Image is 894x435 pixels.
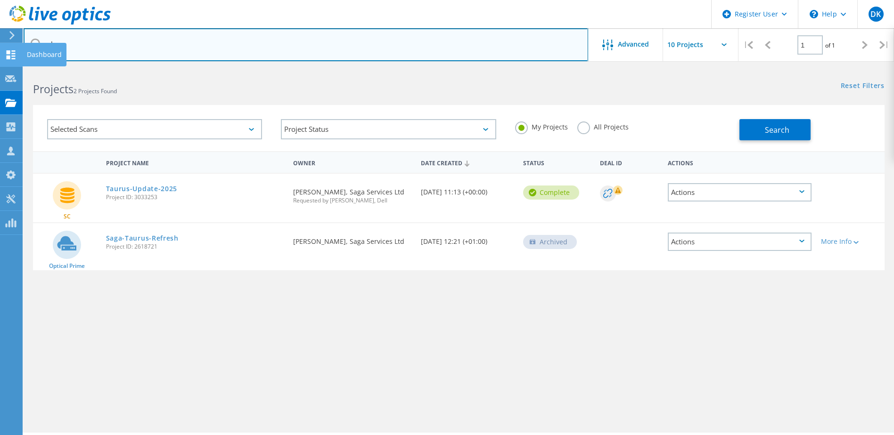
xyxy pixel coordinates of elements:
[841,82,885,90] a: Reset Filters
[106,185,178,192] a: Taurus-Update-2025
[74,87,117,95] span: 2 Projects Found
[668,233,812,251] div: Actions
[618,41,649,48] span: Advanced
[875,28,894,62] div: |
[293,198,411,203] span: Requested by [PERSON_NAME], Dell
[515,121,568,130] label: My Projects
[288,153,416,171] div: Owner
[810,10,818,18] svg: \n
[281,119,496,139] div: Project Status
[106,235,179,242] a: Saga-Taurus-Refresh
[106,194,284,200] span: Project ID: 3033253
[64,214,71,219] span: SC
[106,244,284,250] span: Project ID: 2618721
[288,223,416,254] div: [PERSON_NAME], Saga Services Ltd
[739,119,811,140] button: Search
[47,119,262,139] div: Selected Scans
[821,238,880,245] div: More Info
[416,174,518,205] div: [DATE] 11:13 (+00:00)
[765,125,789,135] span: Search
[825,41,835,49] span: of 1
[870,10,881,18] span: DK
[288,174,416,213] div: [PERSON_NAME], Saga Services Ltd
[523,185,579,200] div: Complete
[101,153,289,171] div: Project Name
[416,153,518,171] div: Date Created
[663,153,816,171] div: Actions
[33,81,74,97] b: Projects
[24,28,588,61] input: Search projects by name, owner, ID, company, etc
[738,28,758,62] div: |
[595,153,664,171] div: Deal Id
[9,20,111,26] a: Live Optics Dashboard
[416,223,518,254] div: [DATE] 12:21 (+01:00)
[577,121,629,130] label: All Projects
[49,263,85,269] span: Optical Prime
[523,235,577,249] div: Archived
[27,51,62,58] div: Dashboard
[518,153,595,171] div: Status
[668,183,812,201] div: Actions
